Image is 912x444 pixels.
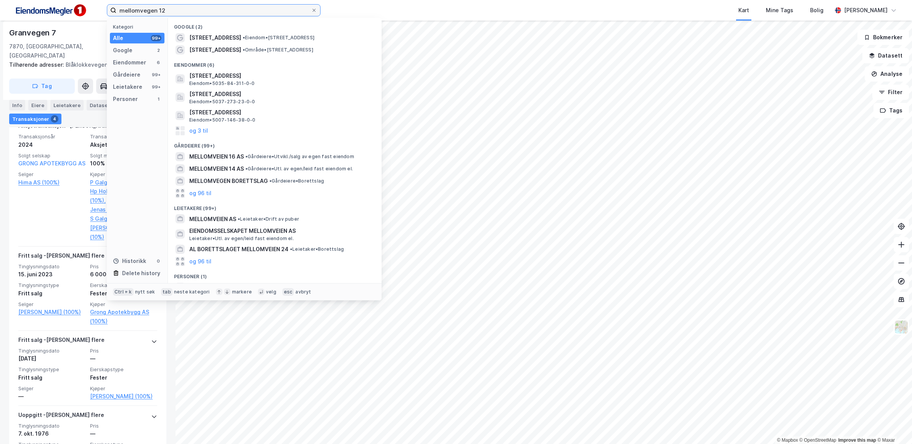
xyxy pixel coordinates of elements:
[232,289,252,295] div: markere
[155,96,161,102] div: 1
[90,301,157,308] span: Kjøper
[189,226,372,236] span: EIENDOMSSELSKAPET MELLOMVEIEN AS
[777,438,798,443] a: Mapbox
[18,121,128,133] div: Aksjetransaksjon - [PERSON_NAME] flere
[189,176,268,186] span: MELLOMVEGEN BORETTSLAG
[18,140,85,149] div: 2024
[50,100,84,111] div: Leietakere
[113,46,132,55] div: Google
[113,70,140,79] div: Gårdeiere
[862,48,909,63] button: Datasett
[90,429,157,438] div: —
[18,373,85,382] div: Fritt salg
[90,205,157,214] a: Jenas Eiendom AS (50%),
[90,423,157,429] span: Pris
[245,154,248,159] span: •
[90,373,157,382] div: Fester
[87,100,115,111] div: Datasett
[269,178,272,184] span: •
[189,108,372,117] span: [STREET_ADDRESS]
[90,354,157,363] div: —
[113,256,146,266] div: Historikk
[18,263,85,270] span: Tinglysningsdato
[266,289,276,295] div: velg
[857,30,909,45] button: Bokmerker
[18,301,85,308] span: Selger
[872,85,909,100] button: Filter
[151,35,161,41] div: 99+
[113,288,134,296] div: Ctrl + k
[174,289,210,295] div: neste kategori
[9,27,58,39] div: Granvegen 7
[243,35,314,41] span: Eiendom • [STREET_ADDRESS]
[90,214,157,223] a: S Galguften AS (10%),
[168,199,382,213] div: Leietakere (99+)
[282,288,294,296] div: esc
[90,187,157,205] a: Hp Holding Overhalla AS (10%),
[9,42,131,60] div: 7870, [GEOGRAPHIC_DATA], [GEOGRAPHIC_DATA]
[18,178,85,187] a: Hima AS (100%)
[90,282,157,289] span: Eierskapstype
[90,289,157,298] div: Fester
[189,33,241,42] span: [STREET_ADDRESS]
[113,34,123,43] div: Alle
[90,171,157,178] span: Kjøper
[290,246,344,252] span: Leietaker • Borettslag
[18,308,85,317] a: [PERSON_NAME] (100%)
[18,171,85,178] span: Selger
[766,6,793,15] div: Mine Tags
[9,79,75,94] button: Tag
[51,115,58,123] div: 4
[189,90,372,99] span: [STREET_ADDRESS]
[844,6,888,15] div: [PERSON_NAME]
[18,410,104,423] div: Uoppgitt - [PERSON_NAME] flere
[113,95,138,104] div: Personer
[245,166,248,172] span: •
[189,80,255,87] span: Eiendom • 5035-84-311-0-0
[873,103,909,118] button: Tags
[865,66,909,82] button: Analyse
[90,223,157,242] a: [PERSON_NAME] S AS (10%)
[9,114,61,124] div: Transaksjoner
[238,216,240,222] span: •
[9,100,25,111] div: Info
[295,289,311,295] div: avbryt
[28,100,47,111] div: Eiere
[90,270,157,279] div: 6 000 000 kr
[269,178,324,184] span: Gårdeiere • Borettslag
[189,245,288,254] span: AL BORETTSLAGET MELLOMVEIEN 24
[116,5,311,16] input: Søk på adresse, matrikkel, gårdeiere, leietakere eller personer
[90,392,157,401] a: [PERSON_NAME] (100%)
[18,392,85,401] div: —
[113,58,146,67] div: Eiendommer
[113,82,142,91] div: Leietakere
[18,348,85,354] span: Tinglysningsdato
[168,137,382,151] div: Gårdeiere (99+)
[18,282,85,289] span: Tinglysningstype
[122,269,160,278] div: Delete history
[90,366,157,373] span: Eierskapstype
[799,438,836,443] a: OpenStreetMap
[874,407,912,444] div: Kontrollprogram for chat
[189,257,211,266] button: og 96 til
[189,126,208,135] button: og 3 til
[189,117,256,123] span: Eiendom • 5007-146-38-0-0
[245,154,354,160] span: Gårdeiere • Utvikl./salg av egen fast eiendom
[18,289,85,298] div: Fritt salg
[189,99,255,105] span: Eiendom • 5037-273-23-0-0
[189,45,241,54] span: [STREET_ADDRESS]
[151,84,161,90] div: 99+
[90,159,157,168] div: 100%
[90,263,157,270] span: Pris
[90,133,157,140] span: Transaksjonstype
[189,189,211,198] button: og 96 til
[894,320,909,334] img: Z
[189,152,244,161] span: MELLOMVEIEN 16 AS
[243,47,245,53] span: •
[12,2,89,19] img: F4PB6Px+NJ5v8B7XTbfpPpyloAAAAASUVORK5CYII=
[90,385,157,392] span: Kjøper
[18,423,85,429] span: Tinglysningsdato
[90,348,157,354] span: Pris
[738,6,749,15] div: Kart
[90,178,157,187] a: P Galguften AS (20%),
